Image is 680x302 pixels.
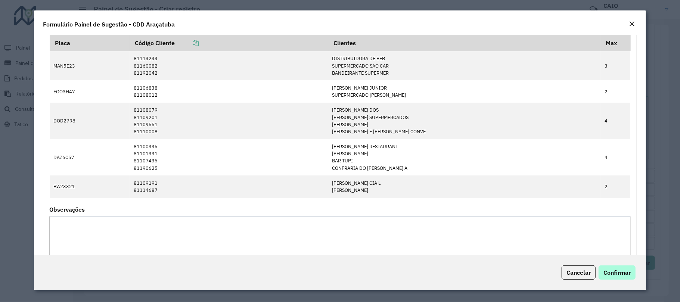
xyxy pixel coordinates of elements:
[50,139,130,176] td: DAZ6C57
[599,265,636,280] button: Confirmar
[49,205,85,214] label: Observações
[600,103,630,139] td: 4
[600,35,630,51] th: Max
[328,103,600,139] td: [PERSON_NAME] DOS [PERSON_NAME] SUPERMERCADOS [PERSON_NAME] [PERSON_NAME] E [PERSON_NAME] CONVE
[50,51,130,81] td: MAN5E23
[566,269,591,276] span: Cancelar
[328,80,600,102] td: [PERSON_NAME] JUNIOR SUPERMERCADO [PERSON_NAME]
[175,39,199,47] a: Copiar
[328,51,600,81] td: DISTRIBUIDORA DE BEB SUPERMERCADO SAO CAR BANDEIRANTE SUPERMER
[603,269,631,276] span: Confirmar
[130,175,328,197] td: 81109191 81114687
[328,35,600,51] th: Clientes
[130,51,328,81] td: 81113233 81160082 81192042
[130,35,328,51] th: Código Cliente
[328,139,600,176] td: [PERSON_NAME] RESTAURANT [PERSON_NAME] BAR TUPI CONFRARIA DO [PERSON_NAME] A
[600,80,630,102] td: 2
[600,139,630,176] td: 4
[130,80,328,102] td: 81106838 81108012
[50,35,130,51] th: Placa
[130,139,328,176] td: 81100335 81101331 81107435 81190625
[43,20,175,29] h4: Formulário Painel de Sugestão - CDD Araçatuba
[50,80,130,102] td: EOO3H47
[43,31,637,289] div: Mapas Sugeridos: Placa-Cliente
[562,265,596,280] button: Cancelar
[50,103,130,139] td: DOD2798
[328,175,600,197] td: [PERSON_NAME] CIA L [PERSON_NAME]
[600,51,630,81] td: 3
[627,19,637,29] button: Close
[50,175,130,197] td: BWZ3321
[130,103,328,139] td: 81108079 81109201 81109551 81110008
[600,175,630,197] td: 2
[629,21,635,27] em: Fechar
